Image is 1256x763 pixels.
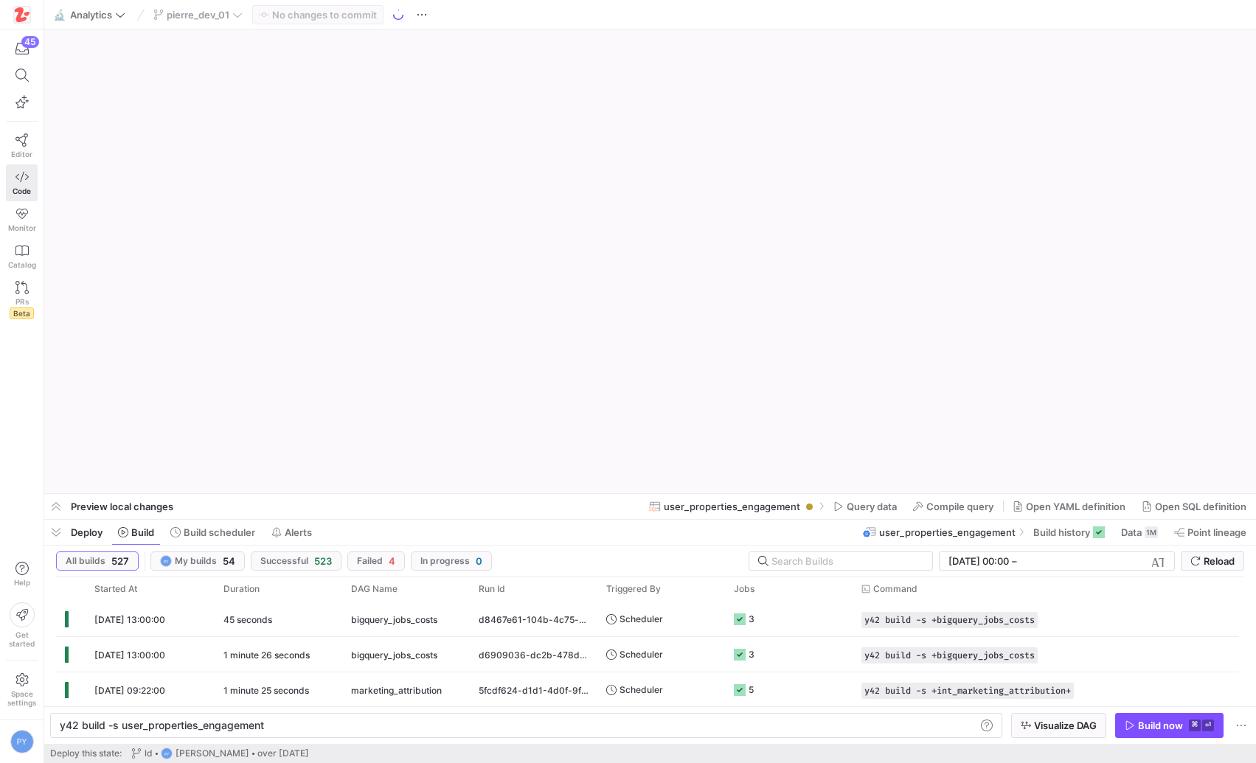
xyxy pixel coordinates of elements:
span: Open YAML definition [1026,501,1125,512]
button: 45 [6,35,38,62]
span: Compile query [926,501,993,512]
button: Failed4 [347,551,405,571]
span: bigquery_jobs_costs [351,602,437,637]
a: Monitor [6,201,38,238]
div: PY [161,748,173,759]
div: Build now [1138,720,1183,731]
span: Query data [847,501,897,512]
span: PRs [15,297,29,306]
button: Compile query [906,494,1000,519]
button: Alerts [265,520,319,545]
kbd: ⏎ [1202,720,1214,731]
button: Point lineage [1167,520,1253,545]
button: Visualize DAG [1011,713,1106,738]
span: Build history [1033,526,1090,538]
span: Started At [94,584,137,594]
span: over [DATE] [257,748,309,759]
span: [DATE] 09:22:00 [94,685,165,696]
button: Open SQL definition [1135,494,1253,519]
span: Catalog [8,260,36,269]
img: https://storage.googleapis.com/y42-prod-data-exchange/images/h4OkG5kwhGXbZ2sFpobXAPbjBGJTZTGe3yEd... [15,7,30,22]
span: y42 build -s user_properties_engagement [60,719,264,731]
button: Open YAML definition [1006,494,1132,519]
button: Build now⌘⏎ [1115,713,1224,738]
span: [DATE] 13:00:00 [94,649,165,661]
div: d8467e61-104b-4c75-b6cd-2058afd14ef7 [470,602,597,636]
span: Command [873,584,917,594]
span: Space settings [7,689,36,707]
span: 4 [389,555,395,567]
span: Successful [260,556,308,566]
span: DAG Name [351,584,398,594]
div: PY [10,730,34,753]
span: y42 build -s +bigquery_jobs_costs [864,650,1035,661]
span: Editor [11,150,32,158]
button: Build [111,520,161,545]
span: Jobs [734,584,754,594]
span: Beta [10,307,34,319]
div: 3 [749,637,754,672]
div: 3 [749,602,754,636]
button: Build history [1027,520,1111,545]
button: Data1M [1114,520,1165,545]
a: Code [6,164,38,201]
button: Help [6,555,38,593]
span: Get started [9,630,35,648]
button: Getstarted [6,596,38,654]
span: Triggered By [606,584,661,594]
a: Spacesettings [6,666,38,714]
span: Build scheduler [184,526,255,538]
div: d6909036-dc2b-478d-bf10-20e14fecbc03 [470,637,597,672]
span: Duration [223,584,260,594]
y42-duration: 1 minute 25 seconds [223,685,309,696]
span: [PERSON_NAME] [176,748,249,759]
span: 523 [314,555,332,567]
button: Successful523 [251,551,341,571]
span: Scheduler [620,672,663,707]
span: Alerts [285,526,312,538]
button: All builds527 [56,551,139,571]
button: 🔬Analytics [50,5,129,24]
a: PRsBeta [6,275,38,325]
y42-duration: 45 seconds [223,614,272,625]
span: 54 [223,555,235,567]
span: Code [13,187,31,195]
span: – [1012,555,1017,567]
span: Reload [1204,555,1235,567]
button: Build scheduler [164,520,262,545]
div: 5 [749,672,754,707]
span: 527 [111,555,129,567]
span: user_properties_engagement [879,526,1016,538]
input: Start datetime [948,555,1009,567]
span: Run Id [479,584,505,594]
a: https://storage.googleapis.com/y42-prod-data-exchange/images/h4OkG5kwhGXbZ2sFpobXAPbjBGJTZTGe3yEd... [6,2,38,27]
span: bigquery_jobs_costs [351,638,437,672]
span: [DATE] 13:00:00 [94,614,165,625]
a: Editor [6,128,38,164]
span: marketing_attribution [351,673,442,708]
span: 0 [476,555,482,567]
span: Scheduler [620,602,663,636]
span: Visualize DAG [1034,720,1097,731]
span: Point lineage [1187,526,1246,538]
span: Monitor [8,223,36,232]
button: Query data [827,494,903,519]
span: user_properties_engagement [664,501,800,512]
button: Reload [1181,551,1244,571]
button: PYMy builds54 [150,551,245,571]
span: Help [13,578,31,587]
span: Scheduler [620,637,663,672]
div: 45 [21,36,39,48]
span: ld [145,748,153,759]
y42-duration: 1 minute 26 seconds [223,649,310,661]
button: In progress0 [411,551,492,571]
span: Preview local changes [71,501,173,512]
button: ldPY[PERSON_NAME]over [DATE] [128,744,313,763]
kbd: ⌘ [1189,720,1201,731]
span: Failed [357,556,383,566]
div: PY [160,555,172,567]
span: 🔬 [54,10,64,20]
span: y42 build -s +bigquery_jobs_costs [864,615,1035,625]
div: 5fcdf624-d1d1-4d0f-9f9b-5e96b4a4b2f3 [470,672,597,707]
div: 1M [1145,526,1158,538]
